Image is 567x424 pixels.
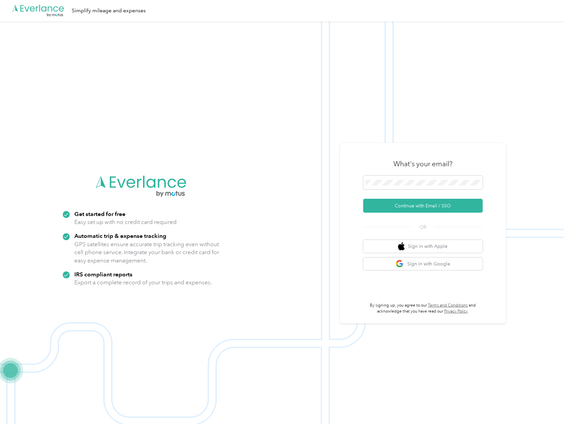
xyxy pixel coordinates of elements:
img: google logo [396,260,404,268]
p: By signing up, you agree to our and acknowledge that you have read our . [363,303,483,314]
button: apple logoSign in with Apple [363,240,483,253]
strong: Automatic trip & expense tracking [74,232,166,239]
a: Terms and Conditions [428,303,468,308]
button: Continue with Email / SSO [363,199,483,213]
img: apple logo [398,242,405,250]
p: Export a complete record of your trips and expenses. [74,278,212,287]
div: Simplify mileage and expenses [72,7,146,15]
strong: IRS compliant reports [74,271,132,278]
h3: What's your email? [393,159,452,169]
button: google logoSign in with Google [363,257,483,270]
a: Privacy Policy [444,309,468,314]
p: Easy set up with no credit card required [74,218,177,226]
span: OR [411,224,435,231]
strong: Get started for free [74,210,125,217]
p: GPS satellites ensure accurate trip tracking even without cell phone service. Integrate your bank... [74,240,219,265]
